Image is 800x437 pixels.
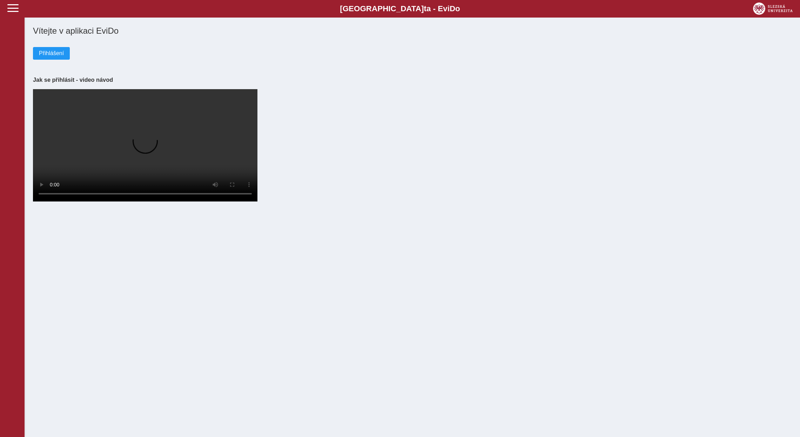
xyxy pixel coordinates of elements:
video: Your browser does not support the video tag. [33,89,257,201]
span: Přihlášení [39,50,64,57]
h1: Vítejte v aplikaci EviDo [33,26,792,36]
b: [GEOGRAPHIC_DATA] a - Evi [21,4,779,13]
span: t [424,4,426,13]
img: logo_web_su.png [753,2,793,15]
span: o [455,4,460,13]
button: Přihlášení [33,47,70,60]
span: D [450,4,455,13]
h3: Jak se přihlásit - video návod [33,77,792,83]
